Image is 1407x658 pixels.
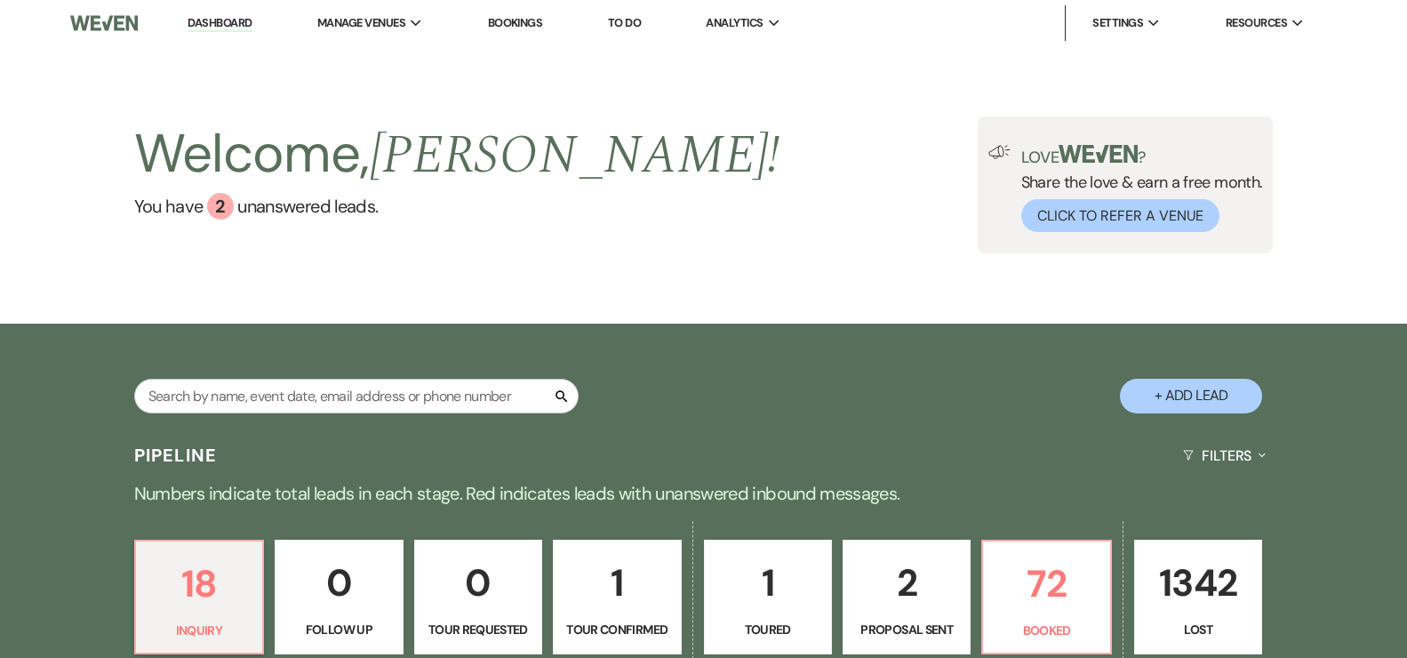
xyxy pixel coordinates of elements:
[207,193,234,220] div: 2
[715,620,820,639] p: Toured
[1146,553,1251,613] p: 1342
[1120,379,1262,413] button: + Add Lead
[147,554,252,614] p: 18
[854,553,959,613] p: 2
[370,115,780,197] span: [PERSON_NAME] !
[553,540,681,655] a: 1Tour Confirmed
[286,620,391,639] p: Follow Up
[608,15,641,30] a: To Do
[715,553,820,613] p: 1
[1092,14,1143,32] span: Settings
[564,553,669,613] p: 1
[981,540,1111,655] a: 72Booked
[134,193,780,220] a: You have 2 unanswered leads.
[426,553,531,613] p: 0
[70,4,138,42] img: Weven Logo
[414,540,542,655] a: 0Tour Requested
[134,116,780,193] h2: Welcome,
[988,145,1011,159] img: loud-speaker-illustration.svg
[994,554,1099,614] p: 72
[64,479,1344,508] p: Numbers indicate total leads in each stage. Red indicates leads with unanswered inbound messages.
[134,379,579,413] input: Search by name, event date, email address or phone number
[1134,540,1262,655] a: 1342Lost
[134,540,264,655] a: 18Inquiry
[706,14,763,32] span: Analytics
[286,553,391,613] p: 0
[317,14,405,32] span: Manage Venues
[426,620,531,639] p: Tour Requested
[843,540,971,655] a: 2Proposal Sent
[488,15,543,30] a: Bookings
[1226,14,1287,32] span: Resources
[1176,432,1273,479] button: Filters
[1059,145,1138,163] img: weven-logo-green.svg
[854,620,959,639] p: Proposal Sent
[1146,620,1251,639] p: Lost
[1011,145,1263,232] div: Share the love & earn a free month.
[564,620,669,639] p: Tour Confirmed
[275,540,403,655] a: 0Follow Up
[188,15,252,32] a: Dashboard
[147,621,252,640] p: Inquiry
[1021,199,1219,232] button: Click to Refer a Venue
[994,621,1099,640] p: Booked
[134,443,218,468] h3: Pipeline
[704,540,832,655] a: 1Toured
[1021,145,1263,165] p: Love ?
